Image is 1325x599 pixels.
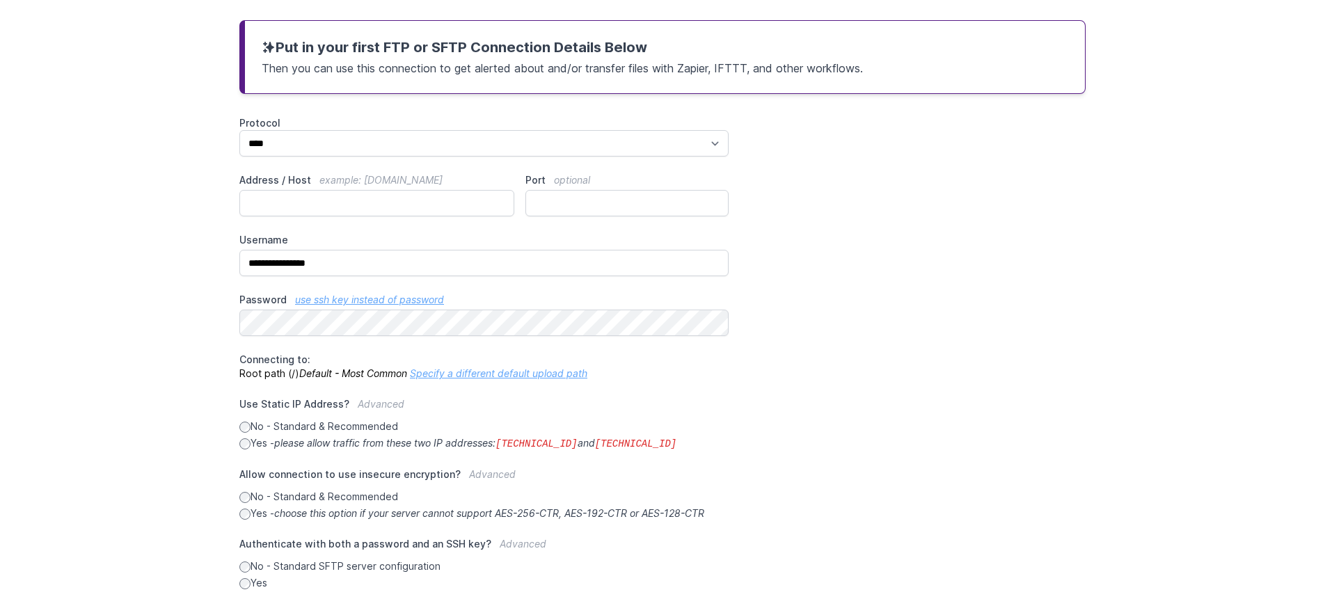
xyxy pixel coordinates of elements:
a: Specify a different default upload path [410,367,587,379]
label: Address / Host [239,173,514,187]
input: No - Standard & Recommended [239,492,251,503]
input: No - Standard & Recommended [239,422,251,433]
span: Advanced [358,398,404,410]
label: No - Standard SFTP server configuration [239,559,729,573]
span: Advanced [500,538,546,550]
label: Port [525,173,729,187]
iframe: Drift Widget Chat Controller [1255,529,1308,582]
label: Yes - [239,506,729,520]
label: No - Standard & Recommended [239,420,729,433]
span: optional [554,174,590,186]
input: Yes -please allow traffic from these two IP addresses:[TECHNICAL_ID]and[TECHNICAL_ID] [239,438,251,449]
label: Username [239,233,729,247]
span: example: [DOMAIN_NAME] [319,174,443,186]
i: please allow traffic from these two IP addresses: and [274,437,676,449]
p: Root path (/) [239,353,729,381]
label: Allow connection to use insecure encryption? [239,468,729,490]
input: Yes [239,578,251,589]
span: Connecting to: [239,353,310,365]
code: [TECHNICAL_ID] [495,438,578,449]
input: No - Standard SFTP server configuration [239,561,251,573]
a: use ssh key instead of password [295,294,444,305]
label: Yes - [239,436,729,451]
i: choose this option if your server cannot support AES-256-CTR, AES-192-CTR or AES-128-CTR [274,507,704,519]
i: Default - Most Common [299,367,407,379]
input: Yes -choose this option if your server cannot support AES-256-CTR, AES-192-CTR or AES-128-CTR [239,509,251,520]
code: [TECHNICAL_ID] [595,438,677,449]
label: Authenticate with both a password and an SSH key? [239,537,729,559]
label: Yes [239,576,729,590]
label: Password [239,293,729,307]
h3: Put in your first FTP or SFTP Connection Details Below [262,38,1068,57]
label: No - Standard & Recommended [239,490,729,504]
label: Use Static IP Address? [239,397,729,420]
label: Protocol [239,116,729,130]
span: Advanced [469,468,516,480]
p: Then you can use this connection to get alerted about and/or transfer files with Zapier, IFTTT, a... [262,57,1068,77]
